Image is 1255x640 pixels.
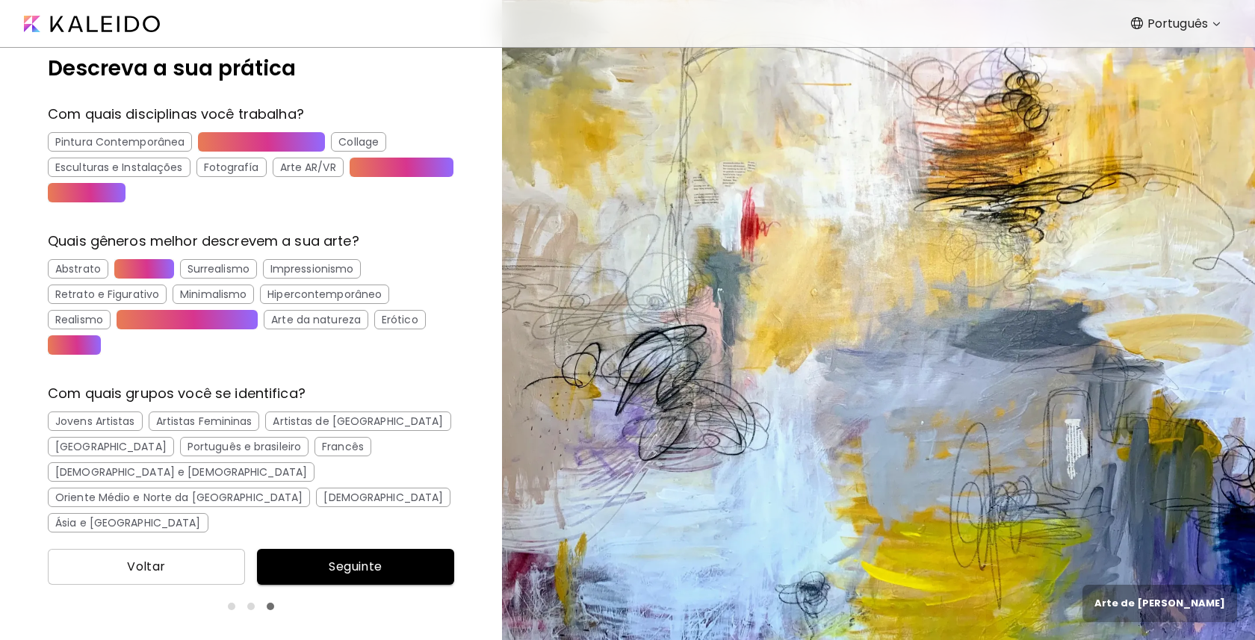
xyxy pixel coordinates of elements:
[257,549,454,585] button: Seguinte
[48,105,454,123] h6: Com quais disciplinas você trabalha?
[269,558,442,576] span: Seguinte
[48,232,454,250] h6: Quais gêneros melhor descrevem a sua arte?
[1135,12,1226,36] div: Português
[1131,17,1143,29] img: Language
[48,385,454,403] h6: Com quais grupos você se identifica?
[48,549,245,585] button: Voltar
[24,16,160,32] img: Kaleido
[60,558,233,576] span: Voltar
[48,53,454,84] h5: Descreva a sua prática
